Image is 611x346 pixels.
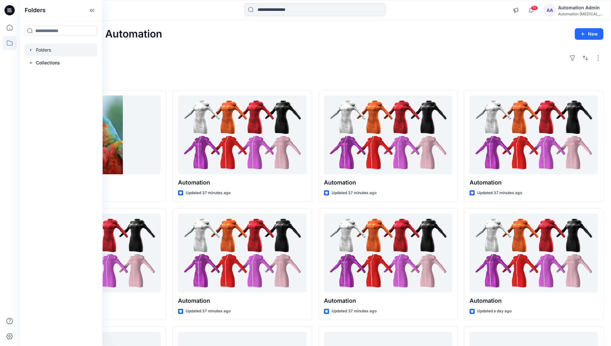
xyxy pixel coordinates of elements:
span: 11 [531,5,538,11]
a: Automation [470,214,598,293]
p: Automation [178,296,306,305]
p: Automation [178,178,306,187]
p: Updated 37 minutes ago [332,190,377,196]
div: Automation Admin [558,4,603,12]
p: Automation [324,296,452,305]
div: AA [544,4,556,16]
p: Updated 37 minutes ago [186,308,231,315]
p: Updated a day ago [477,308,512,315]
a: Automation [470,95,598,175]
h4: Styles [27,76,603,84]
p: Automation [324,178,452,187]
p: Automation [470,178,598,187]
p: Collections [36,59,60,67]
button: New [575,28,603,40]
div: Automation [MEDICAL_DATA]... [558,12,603,16]
p: Automation [470,296,598,305]
a: Automation [324,214,452,293]
p: Updated 37 minutes ago [477,190,522,196]
a: Automation [324,95,452,175]
a: Automation [178,95,306,175]
p: Updated 37 minutes ago [332,308,377,315]
a: Automation [178,214,306,293]
p: Updated 37 minutes ago [186,190,231,196]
